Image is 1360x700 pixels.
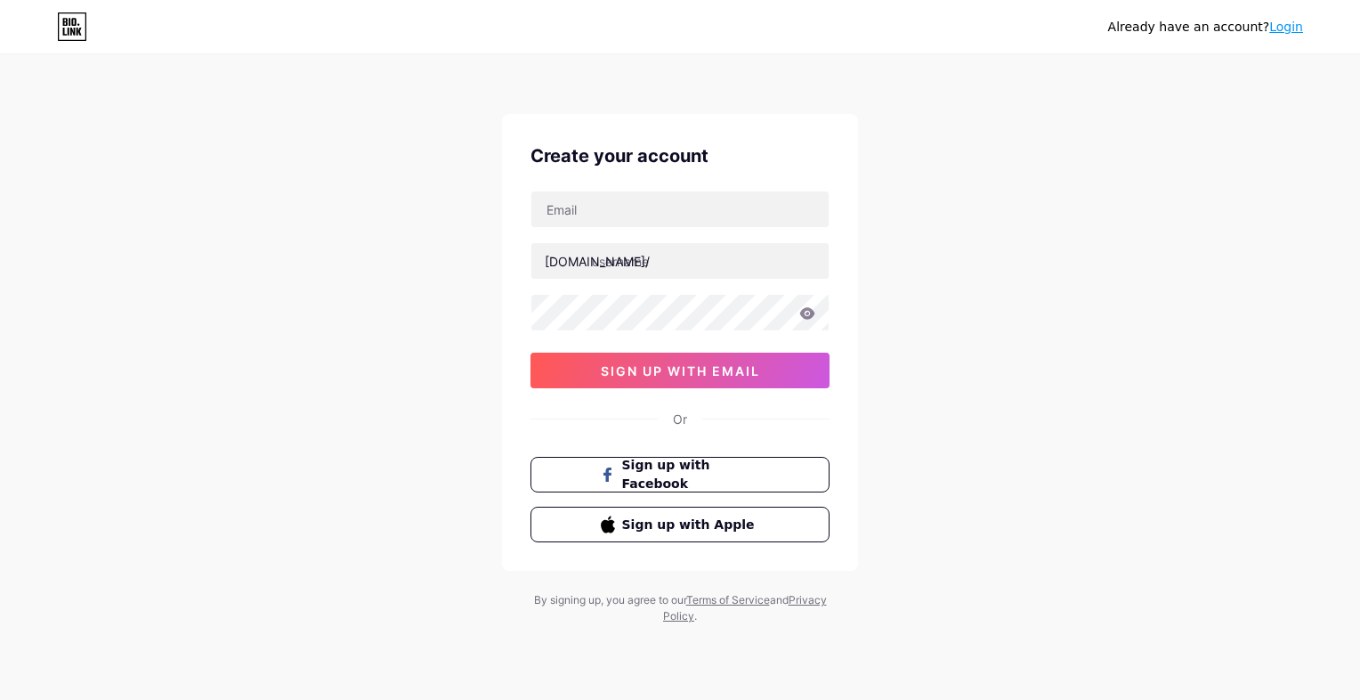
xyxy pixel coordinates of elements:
[530,353,830,388] button: sign up with email
[531,243,829,279] input: username
[530,457,830,492] button: Sign up with Facebook
[601,363,760,378] span: sign up with email
[530,507,830,542] button: Sign up with Apple
[622,516,760,534] span: Sign up with Apple
[686,593,770,606] a: Terms of Service
[545,252,650,271] div: [DOMAIN_NAME]/
[673,410,687,428] div: Or
[1269,20,1303,34] a: Login
[622,456,760,493] span: Sign up with Facebook
[531,191,829,227] input: Email
[530,142,830,169] div: Create your account
[1108,18,1303,37] div: Already have an account?
[529,592,831,624] div: By signing up, you agree to our and .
